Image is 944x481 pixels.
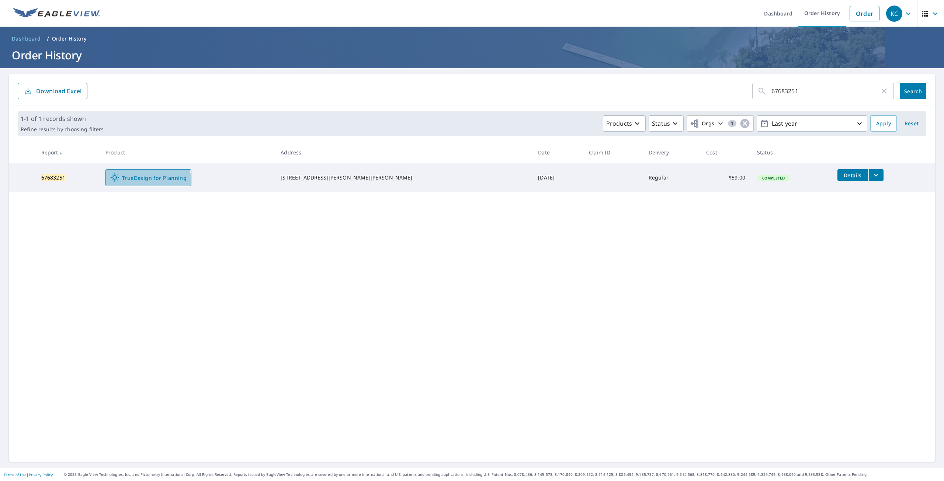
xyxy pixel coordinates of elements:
[21,114,104,123] p: 1-1 of 1 records shown
[47,34,49,43] li: /
[700,142,751,163] th: Cost
[281,174,526,181] div: [STREET_ADDRESS][PERSON_NAME][PERSON_NAME]
[532,142,583,163] th: Date
[886,6,902,22] div: KC
[41,174,65,181] mark: 67683251
[64,472,940,477] p: © 2025 Eagle View Technologies, Inc. and Pictometry International Corp. All Rights Reserved. Repo...
[728,121,736,126] span: 1
[870,115,897,132] button: Apply
[110,173,187,182] span: TrueDesign for Planning
[9,33,44,45] a: Dashboard
[850,6,879,21] a: Order
[532,163,583,192] td: [DATE]
[603,115,646,132] button: Products
[900,115,923,132] button: Reset
[751,142,832,163] th: Status
[583,142,643,163] th: Claim ID
[36,87,81,95] p: Download Excel
[643,142,700,163] th: Delivery
[690,119,715,128] span: Orgs
[105,169,191,186] a: TrueDesign for Planning
[29,472,53,477] a: Privacy Policy
[837,169,868,181] button: detailsBtn-67683251
[643,163,700,192] td: Regular
[9,33,935,45] nav: breadcrumb
[9,48,935,63] h1: Order History
[35,142,100,163] th: Report #
[52,35,87,42] p: Order History
[21,126,104,133] p: Refine results by choosing filters
[652,119,670,128] p: Status
[876,119,891,128] span: Apply
[649,115,684,132] button: Status
[771,81,880,101] input: Address, Report #, Claim ID, etc.
[12,35,41,42] span: Dashboard
[906,88,920,95] span: Search
[275,142,532,163] th: Address
[100,142,275,163] th: Product
[842,172,864,179] span: Details
[700,163,751,192] td: $59.00
[758,175,789,181] span: Completed
[757,115,867,132] button: Last year
[903,119,920,128] span: Reset
[769,117,855,130] p: Last year
[4,473,53,477] p: |
[868,169,884,181] button: filesDropdownBtn-67683251
[13,8,100,19] img: EV Logo
[18,83,87,99] button: Download Excel
[4,472,27,477] a: Terms of Use
[900,83,926,99] button: Search
[687,115,754,132] button: Orgs1
[606,119,632,128] p: Products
